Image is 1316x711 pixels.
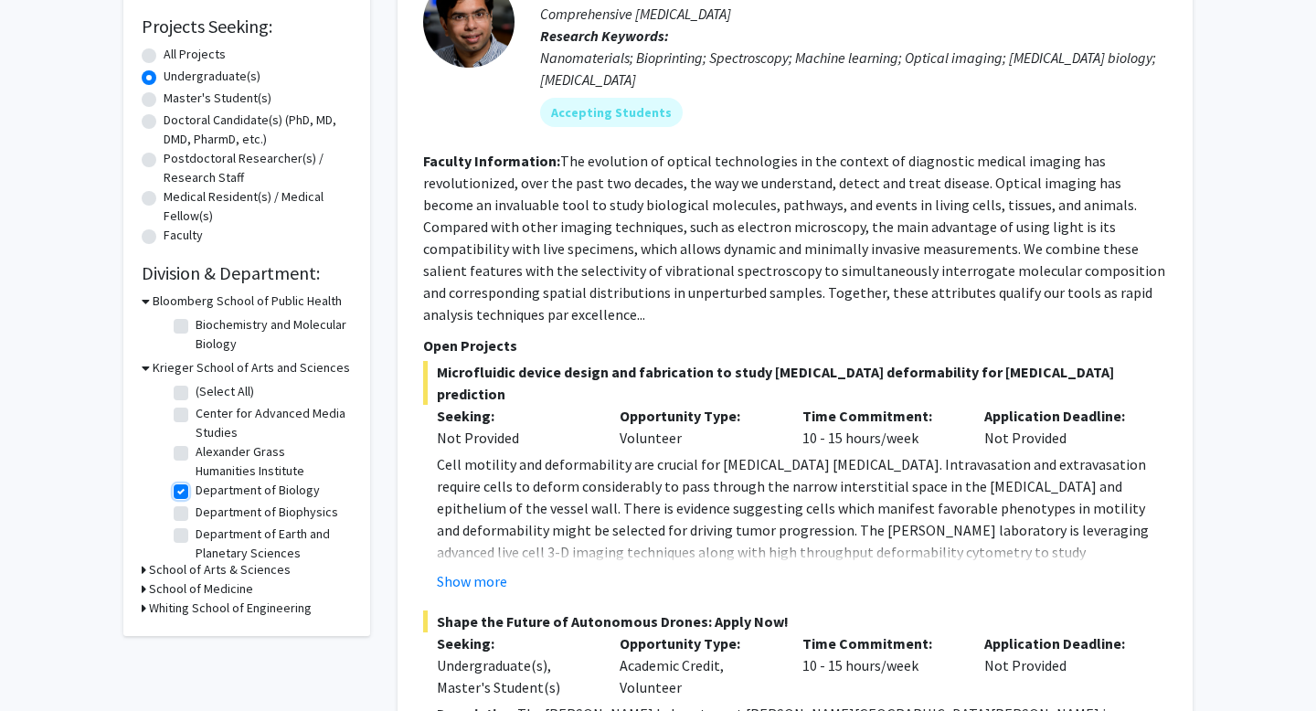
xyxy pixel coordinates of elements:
p: Seeking: [437,405,592,427]
label: Master's Student(s) [164,89,271,108]
p: Time Commitment: [802,405,958,427]
label: All Projects [164,45,226,64]
iframe: Chat [14,629,78,697]
div: Undergraduate(s), Master's Student(s) [437,654,592,698]
label: Department of Biophysics [196,503,338,522]
h3: School of Medicine [149,579,253,599]
span: Microfluidic device design and fabrication to study [MEDICAL_DATA] deformability for [MEDICAL_DAT... [423,361,1167,405]
p: Opportunity Type: [620,405,775,427]
button: Show more [437,570,507,592]
label: (Select All) [196,382,254,401]
h2: Division & Department: [142,262,352,284]
div: 10 - 15 hours/week [789,405,971,449]
p: Seeking: [437,632,592,654]
label: Postdoctoral Researcher(s) / Research Staff [164,149,352,187]
fg-read-more: The evolution of optical technologies in the context of diagnostic medical imaging has revolution... [423,152,1165,324]
div: Not Provided [971,632,1153,698]
p: Opportunity Type: [620,632,775,654]
label: Department of Biology [196,481,320,500]
div: Nanomaterials; Bioprinting; Spectroscopy; Machine learning; Optical imaging; [MEDICAL_DATA] biolo... [540,47,1167,90]
div: Volunteer [606,405,789,449]
label: Undergraduate(s) [164,67,260,86]
div: Not Provided [437,427,592,449]
label: Center for Advanced Media Studies [196,404,347,442]
b: Research Keywords: [540,27,669,45]
p: Time Commitment: [802,632,958,654]
h3: School of Arts & Sciences [149,560,291,579]
label: Department of Earth and Planetary Sciences [196,525,347,563]
label: Faculty [164,226,203,245]
h2: Projects Seeking: [142,16,352,37]
label: Biochemistry and Molecular Biology [196,315,347,354]
h3: Krieger School of Arts and Sciences [153,358,350,377]
label: Doctoral Candidate(s) (PhD, MD, DMD, PharmD, etc.) [164,111,352,149]
span: Shape the Future of Autonomous Drones: Apply Now! [423,610,1167,632]
b: Faculty Information: [423,152,560,170]
mat-chip: Accepting Students [540,98,683,127]
h3: Bloomberg School of Public Health [153,292,342,311]
label: Alexander Grass Humanities Institute [196,442,347,481]
div: Academic Credit, Volunteer [606,632,789,698]
p: Open Projects [423,334,1167,356]
p: Cell motility and deformability are crucial for [MEDICAL_DATA] [MEDICAL_DATA]. Intravasation and ... [437,453,1167,585]
div: 10 - 15 hours/week [789,632,971,698]
label: Medical Resident(s) / Medical Fellow(s) [164,187,352,226]
h3: Whiting School of Engineering [149,599,312,618]
p: Application Deadline: [984,632,1140,654]
div: Not Provided [971,405,1153,449]
p: Application Deadline: [984,405,1140,427]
